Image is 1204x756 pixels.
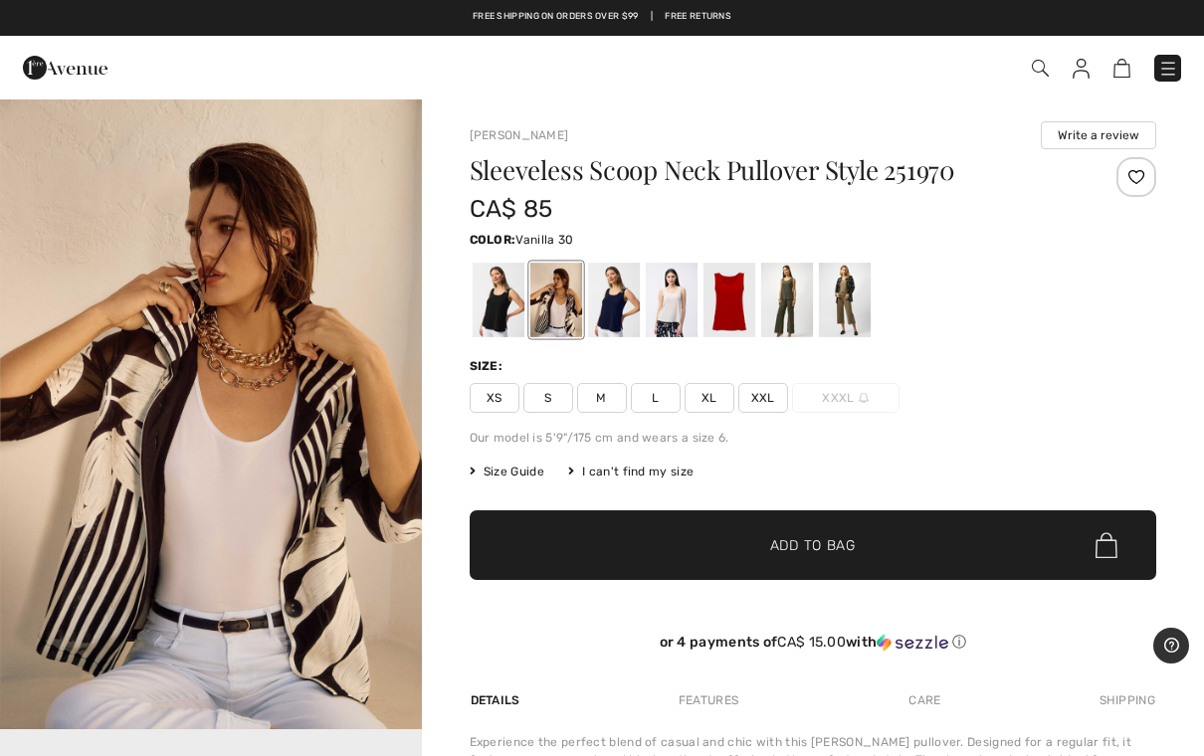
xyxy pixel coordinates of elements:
span: Add to Bag [770,535,856,556]
span: XS [470,383,519,413]
span: Size Guide [470,463,544,480]
div: Size: [470,357,507,375]
span: Vanilla 30 [515,233,573,247]
img: 1ère Avenue [23,48,107,88]
div: Shipping [1095,682,1156,718]
div: Our model is 5'9"/175 cm and wears a size 6. [470,429,1157,447]
h1: Sleeveless Scoop Neck Pullover Style 251970 [470,157,1042,183]
span: CA$ 15.00 [777,634,846,651]
img: Menu [1158,59,1178,79]
img: Sezzle [877,634,948,652]
img: ring-m.svg [859,393,869,403]
span: XXXL [792,383,900,413]
a: Free Returns [665,10,731,24]
button: Write a review [1041,121,1156,149]
div: Care [892,682,957,718]
div: Black [472,263,523,337]
div: Radiant red [702,263,754,337]
span: Color: [470,233,516,247]
a: Free shipping on orders over $99 [473,10,639,24]
img: Bag.svg [1096,532,1117,558]
img: Search [1032,60,1049,77]
div: Moonstone [645,263,697,337]
span: M [577,383,627,413]
span: CA$ 85 [470,195,553,223]
span: L [631,383,681,413]
span: XXL [738,383,788,413]
div: or 4 payments of with [470,634,1157,652]
span: XL [685,383,734,413]
span: S [523,383,573,413]
a: 1ère Avenue [23,57,107,76]
span: | [651,10,653,24]
div: Midnight Blue [587,263,639,337]
img: My Info [1073,59,1090,79]
div: or 4 payments ofCA$ 15.00withSezzle Click to learn more about Sezzle [470,634,1157,659]
img: Shopping Bag [1113,59,1130,78]
div: Details [470,682,525,718]
div: Avocado [760,263,812,337]
a: [PERSON_NAME] [470,128,569,142]
div: Features [662,682,755,718]
button: Add to Bag [470,510,1157,580]
div: Java [818,263,870,337]
iframe: Opens a widget where you can find more information [1153,628,1189,664]
div: I can't find my size [568,463,694,480]
div: Vanilla 30 [529,263,581,337]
